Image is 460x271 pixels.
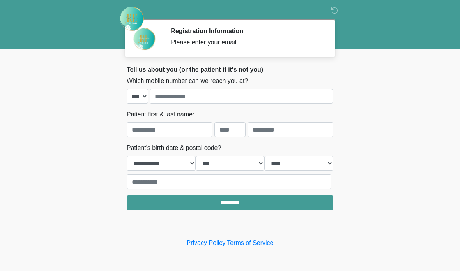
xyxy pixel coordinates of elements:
a: | [225,239,227,246]
img: Rehydrate Aesthetics & Wellness Logo [119,6,145,32]
label: Which mobile number can we reach you at? [127,76,248,86]
label: Patient's birth date & postal code? [127,143,221,153]
a: Privacy Policy [187,239,226,246]
h2: Tell us about you (or the patient if it's not you) [127,66,333,73]
label: Patient first & last name: [127,110,194,119]
img: Agent Avatar [133,27,156,51]
div: Please enter your email [171,38,322,47]
a: Terms of Service [227,239,273,246]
